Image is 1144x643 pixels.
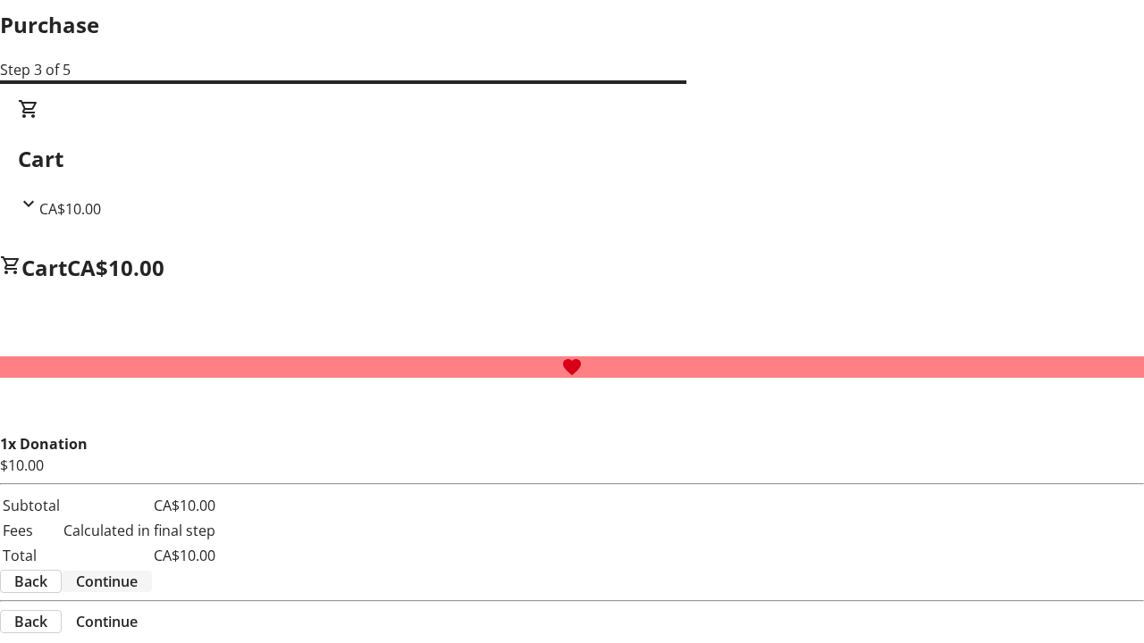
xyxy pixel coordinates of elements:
[14,571,47,592] span: Back
[62,611,152,632] button: Continue
[2,544,61,567] td: Total
[2,519,61,542] td: Fees
[14,611,47,632] span: Back
[63,494,216,517] td: CA$10.00
[18,143,1126,175] h2: Cart
[2,494,61,517] td: Subtotal
[62,571,152,592] button: Continue
[63,544,216,567] td: CA$10.00
[39,199,101,219] span: CA$10.00
[18,98,1126,220] div: CartCA$10.00
[76,611,138,632] span: Continue
[63,519,216,542] td: Calculated in final step
[67,253,164,282] span: CA$10.00
[76,571,138,592] span: Continue
[21,253,67,282] span: Cart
